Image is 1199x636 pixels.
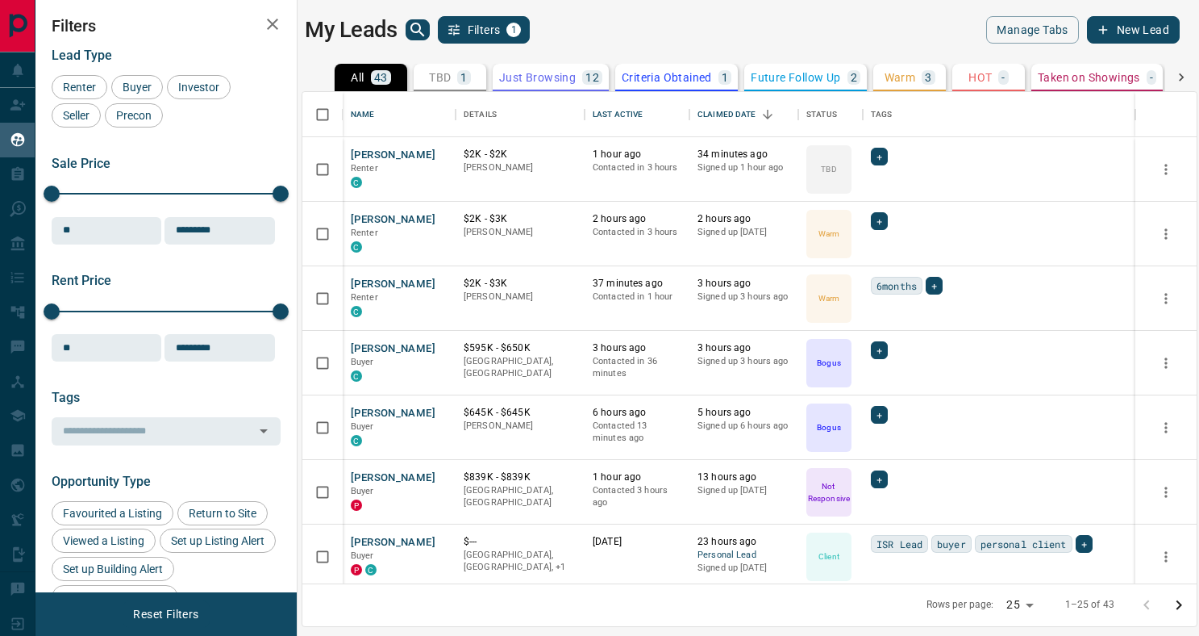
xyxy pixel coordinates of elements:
[1154,222,1178,246] button: more
[817,421,840,433] p: Bogus
[871,341,888,359] div: +
[593,212,681,226] p: 2 hours ago
[52,474,151,489] span: Opportunity Type
[697,92,756,137] div: Claimed Date
[177,501,268,525] div: Return to Site
[756,103,779,126] button: Sort
[798,92,863,137] div: Status
[57,507,168,520] span: Favourited a Listing
[593,277,681,291] p: 37 minutes ago
[52,501,173,525] div: Favourited a Listing
[585,92,689,137] div: Last Active
[52,585,178,609] div: Reactivated Account
[697,277,790,291] p: 3 hours ago
[876,471,882,487] span: +
[456,92,585,137] div: Details
[871,212,888,230] div: +
[697,341,790,355] p: 3 hours ago
[438,16,531,44] button: Filters1
[863,92,1135,137] div: Tags
[351,471,435,486] button: [PERSON_NAME]
[697,212,790,226] p: 2 hours ago
[351,357,374,367] span: Buyer
[464,341,577,355] p: $595K - $650K
[593,341,681,355] p: 3 hours ago
[57,81,102,94] span: Renter
[351,435,362,446] div: condos.ca
[460,72,467,83] p: 1
[697,291,790,303] p: Signed up 3 hours ago
[52,103,101,128] div: Seller
[593,535,681,549] p: [DATE]
[167,75,231,99] div: Investor
[464,355,577,380] p: [GEOGRAPHIC_DATA], [GEOGRAPHIC_DATA]
[351,406,435,421] button: [PERSON_NAME]
[1150,72,1153,83] p: -
[183,507,262,520] span: Return to Site
[593,420,681,445] p: Contacted 13 minutes ago
[1076,535,1093,553] div: +
[464,277,577,291] p: $2K - $3K
[52,48,112,63] span: Lead Type
[165,534,270,547] span: Set up Listing Alert
[806,92,837,137] div: Status
[464,291,577,303] p: [PERSON_NAME]
[1154,157,1178,182] button: more
[105,103,163,128] div: Precon
[1081,536,1087,552] span: +
[117,81,157,94] span: Buyer
[351,212,435,228] button: [PERSON_NAME]
[123,600,209,628] button: Reset Filters
[374,72,388,83] p: 43
[406,19,430,40] button: search button
[885,72,916,83] p: Warm
[464,226,577,239] p: [PERSON_NAME]
[871,471,888,488] div: +
[926,277,943,295] div: +
[111,75,163,99] div: Buyer
[52,75,107,99] div: Renter
[876,149,882,165] span: +
[252,420,275,442] button: Open
[464,420,577,433] p: [PERSON_NAME]
[818,228,839,240] p: Warm
[697,484,790,497] p: Signed up [DATE]
[937,536,966,552] span: buyer
[593,484,681,509] p: Contacted 3 hours ago
[968,72,992,83] p: HOT
[697,355,790,368] p: Signed up 3 hours ago
[464,406,577,420] p: $645K - $645K
[926,598,994,612] p: Rows per page:
[1154,545,1178,569] button: more
[689,92,798,137] div: Claimed Date
[821,163,836,175] p: TBD
[871,406,888,424] div: +
[351,177,362,188] div: condos.ca
[464,212,577,226] p: $2K - $3K
[876,407,882,423] span: +
[925,72,931,83] p: 3
[464,549,577,574] p: Milton
[876,278,917,294] span: 6months
[351,241,362,253] div: condos.ca
[508,24,519,36] span: 1
[351,148,435,163] button: [PERSON_NAME]
[980,536,1067,552] span: personal client
[464,161,577,174] p: [PERSON_NAME]
[1154,351,1178,375] button: more
[1001,72,1005,83] p: -
[1087,16,1180,44] button: New Lead
[499,72,576,83] p: Just Browsing
[351,292,378,303] span: Renter
[464,471,577,484] p: $839K - $839K
[351,92,375,137] div: Name
[876,213,882,229] span: +
[343,92,456,137] div: Name
[593,355,681,380] p: Contacted in 36 minutes
[464,148,577,161] p: $2K - $2K
[464,535,577,549] p: $---
[52,16,281,36] h2: Filters
[351,370,362,382] div: condos.ca
[593,161,681,174] p: Contacted in 3 hours
[464,484,577,509] p: [GEOGRAPHIC_DATA], [GEOGRAPHIC_DATA]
